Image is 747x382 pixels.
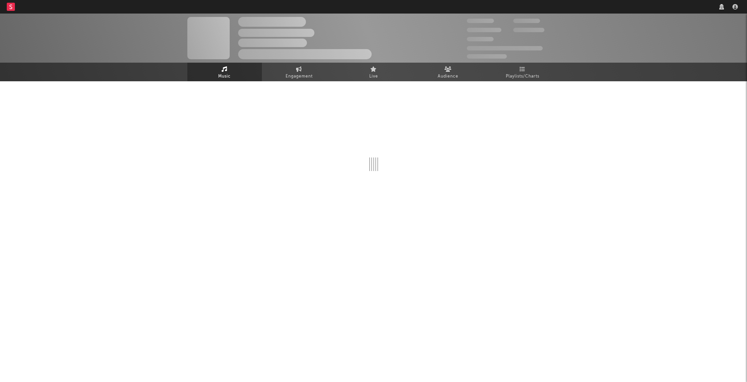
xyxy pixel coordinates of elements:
span: Music [218,72,231,81]
a: Music [187,63,262,81]
a: Playlists/Charts [485,63,560,81]
a: Audience [411,63,485,81]
span: 1,000,000 [513,28,544,32]
a: Engagement [262,63,336,81]
span: 300,000 [467,19,494,23]
span: 50,000,000 Monthly Listeners [467,46,543,50]
a: Live [336,63,411,81]
span: 100,000 [467,37,494,41]
span: 100,000 [513,19,540,23]
span: Jump Score: 85.0 [467,54,507,59]
span: Engagement [286,72,313,81]
span: Playlists/Charts [506,72,539,81]
span: 50,000,000 [467,28,501,32]
span: Audience [438,72,458,81]
span: Live [369,72,378,81]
